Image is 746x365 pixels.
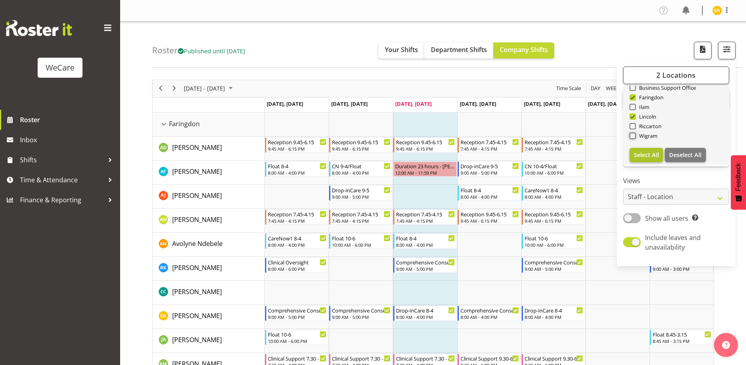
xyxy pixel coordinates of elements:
div: CareNow1 8-4 [525,186,583,194]
div: 9:00 AM - 5:00 PM [268,314,326,320]
span: Published until [DATE] [178,47,245,55]
div: Float 8-4 [460,186,519,194]
span: Faringdon [169,119,200,129]
span: Show all users [645,214,688,223]
div: 7:45 AM - 4:15 PM [460,145,519,152]
div: Clinical Support 7.30 - 4 [396,354,454,362]
div: Reception 7.45-4.15 [460,138,519,146]
span: Department Shifts [431,45,487,54]
a: [PERSON_NAME] [172,311,222,321]
td: Alex Ferguson resource [153,161,265,185]
div: Alex Ferguson"s event - CN 9-4/Float Begin From Tuesday, October 7, 2025 at 8:00:00 AM GMT+13:00 ... [329,161,392,177]
button: Feedback - Show survey [731,155,746,210]
button: Deselect All [665,148,706,162]
div: 8:00 AM - 4:00 PM [332,169,390,176]
div: WeCare [46,62,74,74]
button: Time Scale [555,83,583,93]
div: 9:45 AM - 6:15 PM [332,145,390,152]
td: Aleea Devenport resource [153,137,265,161]
a: Avolyne Ndebele [172,239,223,248]
a: [PERSON_NAME] [172,191,222,200]
div: 8:00 AM - 4:00 PM [525,194,583,200]
span: [PERSON_NAME] [172,143,222,152]
div: Antonia Mao"s event - Reception 7.45-4.15 Begin From Monday, October 6, 2025 at 7:45:00 AM GMT+13... [265,210,328,225]
button: Next [169,83,180,93]
div: next period [167,80,181,97]
span: [DATE], [DATE] [588,100,624,107]
span: Time & Attendance [20,174,104,186]
div: Comprehensive Consult 9-5 [268,306,326,314]
div: Brian Ko"s event - Comprehensive Consult 9-5 Begin From Friday, October 10, 2025 at 9:00:00 AM GM... [522,258,585,273]
button: Timeline Week [605,83,621,93]
button: Your Shifts [378,42,424,58]
div: 9:00 AM - 5:00 PM [460,169,519,176]
button: October 2025 [183,83,236,93]
span: Ilam [636,104,650,110]
span: 2 Locations [656,70,696,80]
div: Comprehensive Consult 8-4 [460,306,519,314]
span: [DATE], [DATE] [331,100,368,107]
img: ena-advincula10844.jpg [712,6,722,15]
div: 8:00 AM - 4:00 PM [460,194,519,200]
div: Amy Johannsen"s event - CareNow1 8-4 Begin From Friday, October 10, 2025 at 8:00:00 AM GMT+13:00 ... [522,186,585,201]
div: 8:00 AM - 4:00 PM [460,314,519,320]
span: Wigram [636,133,658,139]
div: Amy Johannsen"s event - Float 8-4 Begin From Thursday, October 9, 2025 at 8:00:00 AM GMT+13:00 En... [458,186,521,201]
div: Aleea Devenport"s event - Reception 7.45-4.15 Begin From Friday, October 10, 2025 at 7:45:00 AM G... [522,137,585,153]
span: Select All [634,151,659,159]
div: 9:45 AM - 6:15 PM [460,218,519,224]
span: [DATE], [DATE] [267,100,303,107]
div: 7:45 AM - 4:15 PM [525,145,583,152]
div: Drop-inCare 9-5 [332,186,390,194]
div: Antonia Mao"s event - Reception 9.45-6.15 Begin From Friday, October 10, 2025 at 9:45:00 AM GMT+1... [522,210,585,225]
span: Deselect All [669,151,702,159]
button: Filter Shifts [718,42,736,59]
div: Float 10-6 [332,234,390,242]
div: Avolyne Ndebele"s event - Float 10-6 Begin From Tuesday, October 7, 2025 at 10:00:00 AM GMT+13:00... [329,234,392,249]
div: CN 10-4/Float [525,162,583,170]
div: Alex Ferguson"s event - Duration 23 hours - Alex Ferguson Begin From Wednesday, October 8, 2025 a... [393,161,456,177]
div: Drop-inCare 8-4 [525,306,583,314]
a: [PERSON_NAME] [172,215,222,224]
div: Clinical Support 9.30-6 [460,354,519,362]
div: Clinical Support 7.30 - 4 [332,354,390,362]
div: 9:00 AM - 5:00 PM [332,194,390,200]
div: Avolyne Ndebele"s event - Float 10-6 Begin From Friday, October 10, 2025 at 10:00:00 AM GMT+13:00... [522,234,585,249]
td: Avolyne Ndebele resource [153,233,265,257]
span: [DATE], [DATE] [395,100,432,107]
div: 8:00 AM - 4:00 PM [268,169,326,176]
div: Clinical Oversight [268,258,326,266]
div: Ena Advincula"s event - Comprehensive Consult 8-4 Begin From Thursday, October 9, 2025 at 8:00:00... [458,306,521,321]
img: Rosterit website logo [6,20,72,36]
div: Amy Johannsen"s event - Drop-inCare 9-5 Begin From Tuesday, October 7, 2025 at 9:00:00 AM GMT+13:... [329,186,392,201]
div: Avolyne Ndebele"s event - CareNow1 8-4 Begin From Monday, October 6, 2025 at 8:00:00 AM GMT+13:00... [265,234,328,249]
button: Timeline Day [589,83,602,93]
a: [PERSON_NAME] [172,287,222,296]
span: Include leaves and unavailability [645,233,701,252]
div: 9:45 AM - 6:15 PM [396,145,454,152]
div: Duration 23 hours - [PERSON_NAME] [395,162,454,170]
div: 9:45 AM - 6:15 PM [525,218,583,224]
div: Reception 7.45-4.15 [525,138,583,146]
button: Download a PDF of the roster according to the set date range. [694,42,712,59]
span: [DATE] - [DATE] [183,83,226,93]
td: Amy Johannsen resource [153,185,265,209]
div: Reception 9.45-6.15 [460,210,519,218]
td: Faringdon resource [153,113,265,137]
div: previous period [154,80,167,97]
div: Antonia Mao"s event - Reception 7.45-4.15 Begin From Wednesday, October 8, 2025 at 7:45:00 AM GMT... [393,210,456,225]
div: Antonia Mao"s event - Reception 7.45-4.15 Begin From Tuesday, October 7, 2025 at 7:45:00 AM GMT+1... [329,210,392,225]
button: Select All [629,148,664,162]
div: Aleea Devenport"s event - Reception 7.45-4.15 Begin From Thursday, October 9, 2025 at 7:45:00 AM ... [458,137,521,153]
div: Aleea Devenport"s event - Reception 9.45-6.15 Begin From Tuesday, October 7, 2025 at 9:45:00 AM G... [329,137,392,153]
span: Shifts [20,154,104,166]
div: Reception 9.45-6.15 [396,138,454,146]
span: Faringdon [636,94,664,101]
span: [PERSON_NAME] [172,335,222,344]
a: [PERSON_NAME] [172,143,222,152]
td: Ena Advincula resource [153,305,265,329]
div: Ena Advincula"s event - Comprehensive Consult 9-5 Begin From Tuesday, October 7, 2025 at 9:00:00 ... [329,306,392,321]
div: Avolyne Ndebele"s event - Float 8-4 Begin From Wednesday, October 8, 2025 at 8:00:00 AM GMT+13:00... [393,234,456,249]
